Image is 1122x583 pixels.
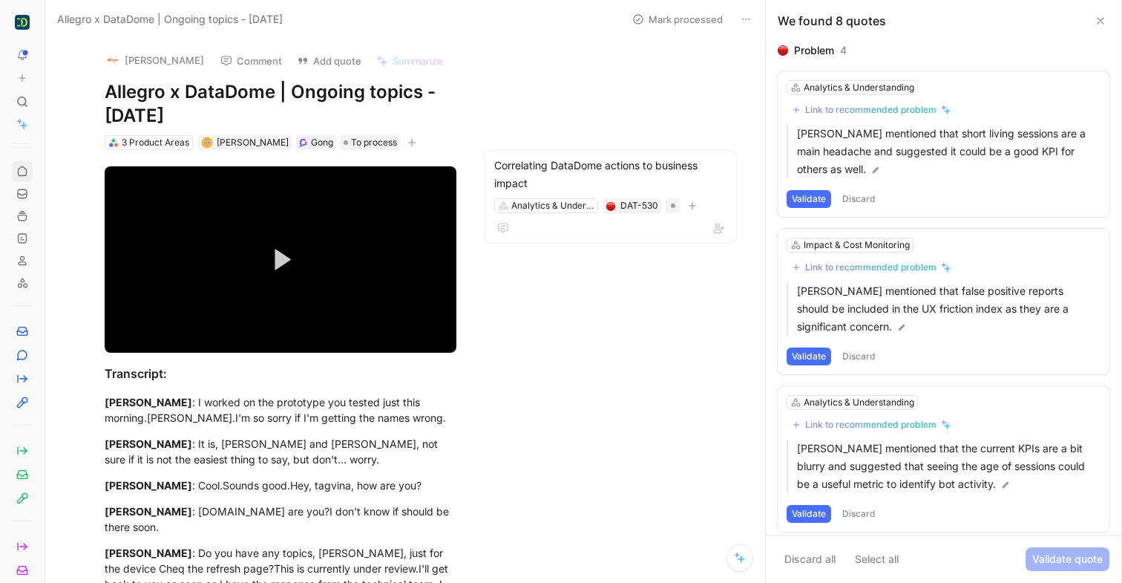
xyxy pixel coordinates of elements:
[494,157,727,192] div: Correlating DataDome actions to business impact
[787,505,831,523] button: Validate
[606,201,616,211] button: 🔴
[341,135,400,150] div: To process
[778,547,842,571] button: Discard all
[837,505,881,523] button: Discard
[105,53,120,68] img: logo
[787,348,831,365] button: Validate
[254,233,306,286] button: Play Video
[203,138,211,146] img: avatar
[778,45,788,56] img: 🔴
[122,135,189,150] div: 3 Product Areas
[311,135,333,150] div: Gong
[393,54,443,68] span: Summarize
[290,51,368,71] button: Add quote
[1000,480,1011,490] img: pen.svg
[217,137,289,148] span: [PERSON_NAME]
[214,51,289,71] button: Comment
[105,365,456,382] div: Transcript:
[511,198,594,213] div: Analytics & Understanding
[105,547,192,559] mark: [PERSON_NAME]
[105,396,192,408] mark: [PERSON_NAME]
[105,504,456,535] div: : [DOMAIN_NAME] are you?I don't know if should be there soon.
[787,258,957,276] button: Link to recommended problem
[837,348,881,365] button: Discard
[804,238,910,253] div: Impact & Cost Monitoring
[805,419,936,431] div: Link to recommended problem
[797,440,1100,493] p: [PERSON_NAME] mentioned that the current KPIs are a bit blurry and suggested that seeing the age ...
[797,125,1100,178] p: [PERSON_NAME] mentioned that short living sessions are a main headache and suggested it could be ...
[12,12,33,33] button: DataDome
[626,9,729,30] button: Mark processed
[606,202,615,211] img: 🔴
[778,12,886,30] div: We found 8 quotes
[804,80,914,95] div: Analytics & Understanding
[105,437,192,450] mark: [PERSON_NAME]
[794,42,834,59] div: Problem
[105,479,192,492] mark: [PERSON_NAME]
[848,547,905,571] button: Select all
[797,282,1100,336] p: [PERSON_NAME] mentioned that false positive reports should be included in the UX friction index a...
[15,15,30,30] img: DataDome
[805,104,936,116] div: Link to recommended problem
[805,261,936,273] div: Link to recommended problem
[99,49,211,71] button: logo[PERSON_NAME]
[105,166,456,353] div: Video Player
[804,395,914,410] div: Analytics & Understanding
[370,51,450,71] button: Summarize
[105,436,456,467] div: : It is, [PERSON_NAME] and [PERSON_NAME], not sure if it is not the easiest thing to say, but don...
[105,478,456,493] div: : Cool.Sounds good.Hey, tagvina, how are you?
[787,416,957,434] button: Link to recommended problem
[105,80,456,128] h1: Allegro x DataDome | Ongoing topics - [DATE]
[351,135,397,150] span: To process
[840,42,847,59] div: 4
[837,190,881,208] button: Discard
[105,394,456,426] div: : I worked on the prototype you tested just this morning.[PERSON_NAME].I'm so sorry if I'm gettin...
[896,322,907,333] img: pen.svg
[870,165,881,175] img: pen.svg
[105,505,192,518] mark: [PERSON_NAME]
[620,198,658,213] div: DAT-530
[1026,547,1109,571] button: Validate quote
[787,190,831,208] button: Validate
[57,10,283,28] span: Allegro x DataDome | Ongoing topics - [DATE]
[787,101,957,119] button: Link to recommended problem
